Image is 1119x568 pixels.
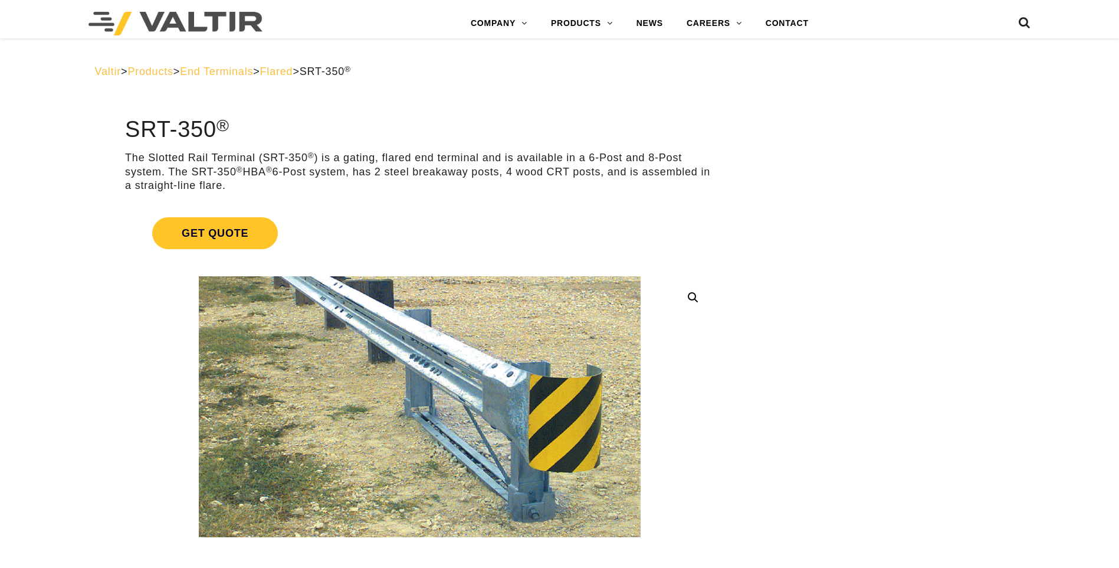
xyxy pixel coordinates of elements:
a: Get Quote [125,203,714,263]
span: Get Quote [152,217,278,249]
p: The Slotted Rail Terminal (SRT-350 ) is a gating, flared end terminal and is available in a 6-Pos... [125,151,714,192]
a: CONTACT [754,12,821,35]
sup: ® [344,65,351,74]
div: > > > > [95,65,1025,79]
a: Valtir [95,66,121,77]
h1: SRT-350 [125,117,714,142]
a: Products [127,66,173,77]
span: SRT-350 [300,66,351,77]
sup: ® [216,116,229,135]
a: Flared [260,66,293,77]
a: COMPANY [459,12,539,35]
a: CAREERS [675,12,754,35]
a: End Terminals [180,66,253,77]
sup: ® [266,165,273,174]
sup: ® [308,151,314,160]
sup: ® [237,165,243,174]
a: NEWS [625,12,675,35]
a: PRODUCTS [539,12,625,35]
img: Valtir [88,12,262,35]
